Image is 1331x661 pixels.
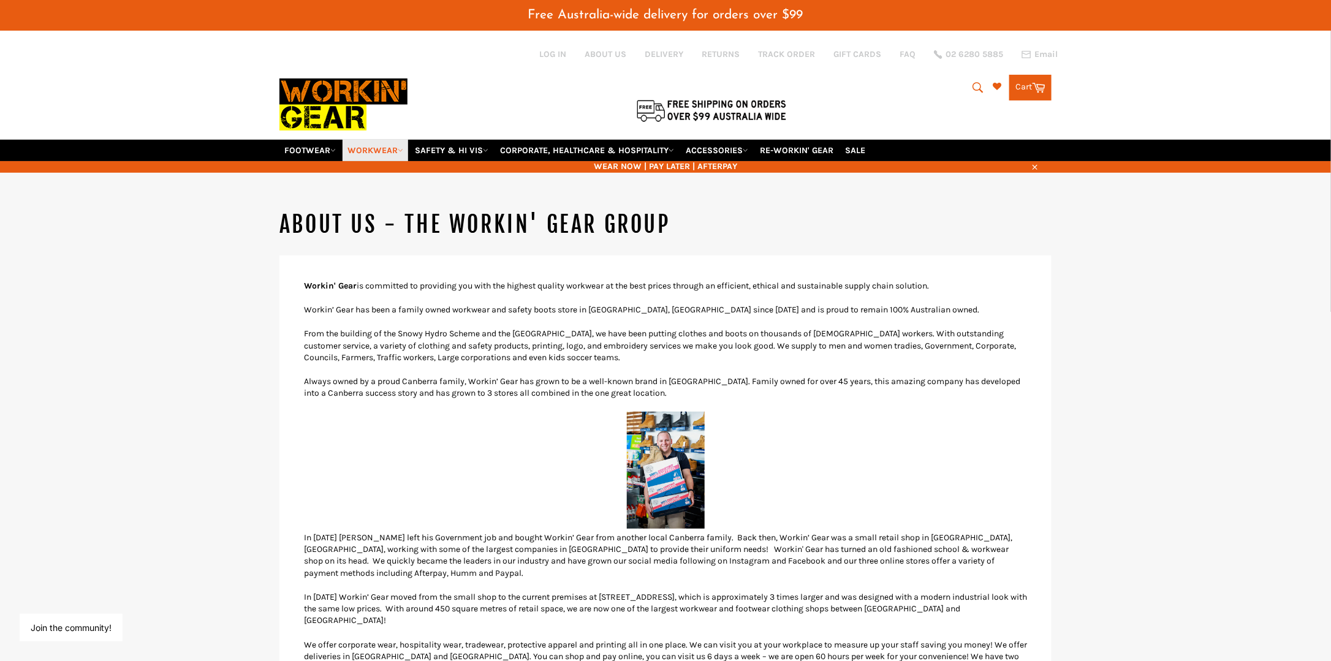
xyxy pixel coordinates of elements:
[934,50,1003,59] a: 02 6280 5885
[946,50,1003,59] span: 02 6280 5885
[833,48,881,60] a: GIFT CARDS
[1009,75,1052,100] a: Cart
[1022,50,1058,59] a: Email
[279,70,408,139] img: Workin Gear leaders in Workwear, Safety Boots, PPE, Uniforms. Australia's No.1 in Workwear
[304,304,1027,315] p: Workin’ Gear has been a family owned workwear and safety boots store in [GEOGRAPHIC_DATA], [GEOGR...
[304,591,1027,627] p: In [DATE] Workin’ Gear moved from the small shop to the current premises at [STREET_ADDRESS], whi...
[900,48,916,60] a: FAQ
[304,281,357,291] strong: Workin' Gear
[31,622,112,633] button: Join the community!
[495,140,679,161] a: CORPORATE, HEALTHCARE & HOSPITALITY
[279,210,1052,240] h1: ABOUT US - The Workin' Gear Group
[528,9,803,21] span: Free Australia-wide delivery for orders over $99
[585,48,626,60] a: ABOUT US
[304,280,1027,292] p: is committed to providing you with the highest quality workwear at the best prices through an eff...
[304,328,1027,363] p: From the building of the Snowy Hydro Scheme and the [GEOGRAPHIC_DATA], we have been putting cloth...
[681,140,753,161] a: ACCESSORIES
[1034,50,1058,59] span: Email
[758,48,815,60] a: TRACK ORDER
[410,140,493,161] a: SAFETY & HI VIS
[279,140,341,161] a: FOOTWEAR
[755,140,838,161] a: RE-WORKIN' GEAR
[635,97,788,123] img: Flat $9.95 shipping Australia wide
[279,161,1052,172] span: WEAR NOW | PAY LATER | AFTERPAY
[343,140,408,161] a: WORKWEAR
[304,376,1027,399] p: Always owned by a proud Canberra family, Workin’ Gear has grown to be a well-known brand in [GEOG...
[645,48,683,60] a: DELIVERY
[304,532,1027,579] p: In [DATE] [PERSON_NAME] left his Government job and bought Workin’ Gear from another local Canber...
[702,48,740,60] a: RETURNS
[840,140,870,161] a: SALE
[539,49,566,59] a: Log in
